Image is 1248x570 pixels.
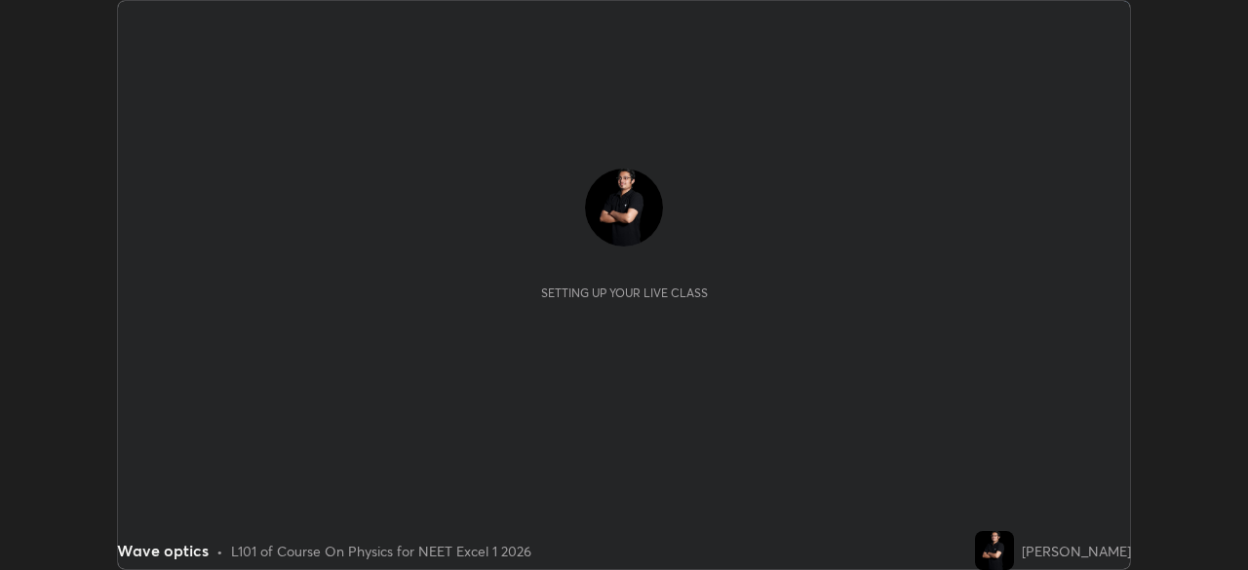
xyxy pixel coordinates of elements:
img: 40cbeb4c3a5c4ff3bcc3c6587ae1c9d7.jpg [975,531,1014,570]
div: [PERSON_NAME] [1022,541,1131,561]
div: Wave optics [117,539,209,562]
div: • [216,541,223,561]
div: Setting up your live class [541,285,708,300]
img: 40cbeb4c3a5c4ff3bcc3c6587ae1c9d7.jpg [585,169,663,247]
div: L101 of Course On Physics for NEET Excel 1 2026 [231,541,531,561]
